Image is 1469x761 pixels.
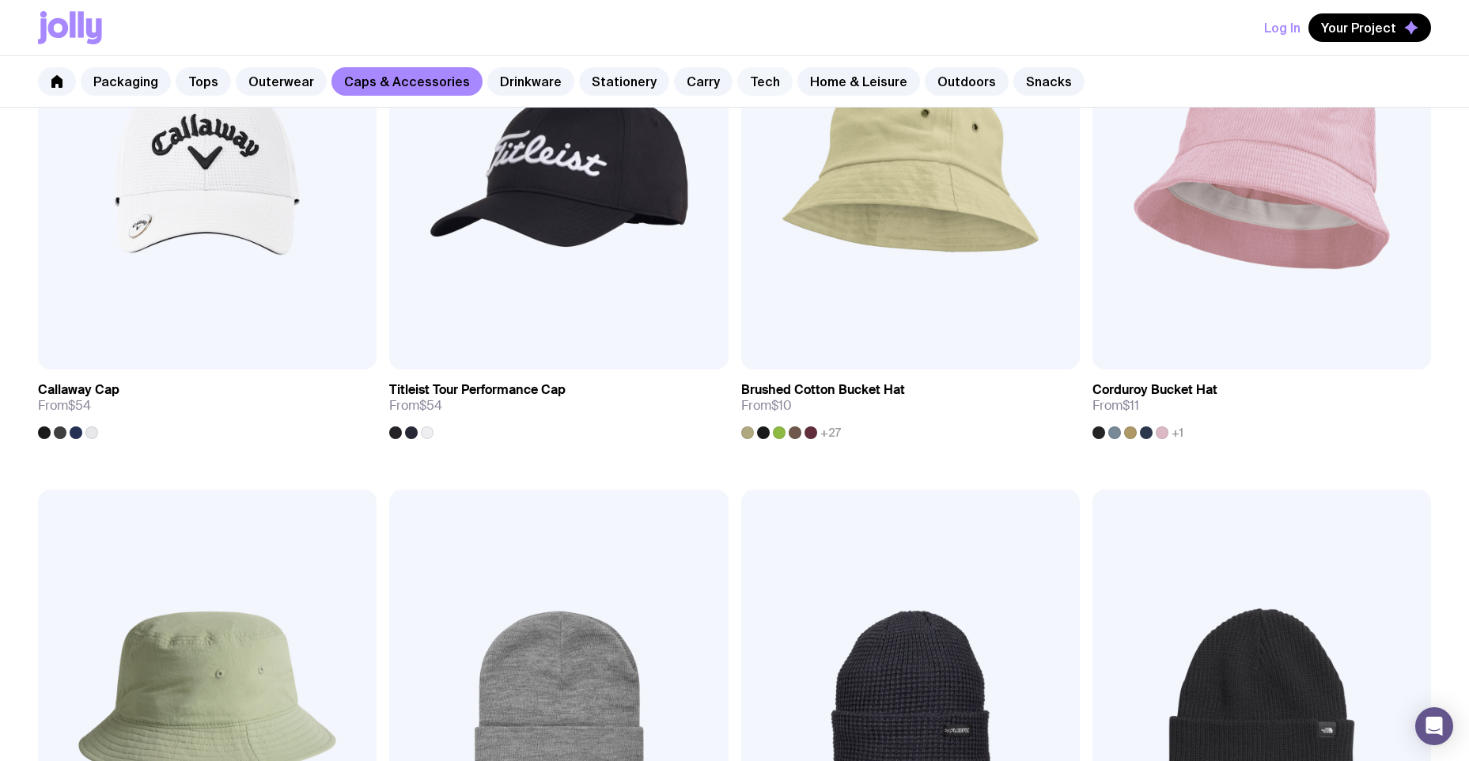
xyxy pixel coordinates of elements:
[1092,398,1139,414] span: From
[389,398,442,414] span: From
[741,382,905,398] h3: Brushed Cotton Bucket Hat
[674,67,733,96] a: Carry
[68,397,91,414] span: $54
[38,398,91,414] span: From
[925,67,1009,96] a: Outdoors
[331,67,483,96] a: Caps & Accessories
[176,67,231,96] a: Tops
[579,67,669,96] a: Stationery
[1172,426,1183,439] span: +1
[1415,707,1453,745] div: Open Intercom Messenger
[1092,369,1431,439] a: Corduroy Bucket HatFrom$11+1
[771,397,792,414] span: $10
[741,369,1080,439] a: Brushed Cotton Bucket HatFrom$10+27
[1123,397,1139,414] span: $11
[236,67,327,96] a: Outerwear
[741,398,792,414] span: From
[419,397,442,414] span: $54
[737,67,793,96] a: Tech
[1013,67,1085,96] a: Snacks
[81,67,171,96] a: Packaging
[389,369,728,439] a: Titleist Tour Performance CapFrom$54
[1321,20,1396,36] span: Your Project
[1092,382,1217,398] h3: Corduroy Bucket Hat
[797,67,920,96] a: Home & Leisure
[820,426,841,439] span: +27
[389,382,566,398] h3: Titleist Tour Performance Cap
[1308,13,1431,42] button: Your Project
[487,67,574,96] a: Drinkware
[38,369,377,439] a: Callaway CapFrom$54
[38,382,119,398] h3: Callaway Cap
[1264,13,1301,42] button: Log In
